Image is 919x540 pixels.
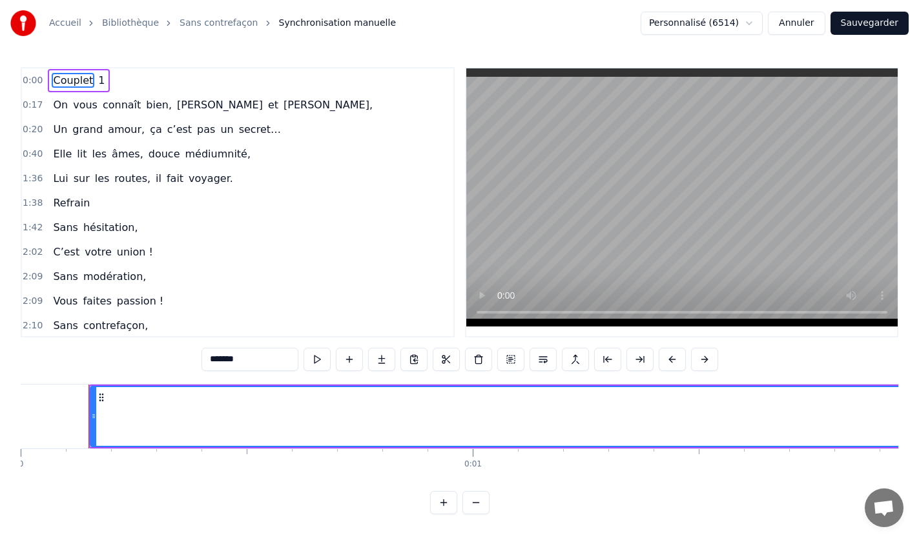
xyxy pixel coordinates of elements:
div: Ouvrir le chat [865,488,904,527]
span: Sans [52,269,79,284]
span: 1:38 [23,197,43,210]
span: Un [52,122,68,137]
span: hésitation, [82,220,139,235]
span: connaît [101,97,142,112]
span: 0:20 [23,123,43,136]
img: youka [10,10,36,36]
span: vous [72,97,99,112]
button: Annuler [768,12,825,35]
span: 2:09 [23,295,43,308]
span: 2:10 [23,319,43,332]
span: grand [71,122,104,137]
span: C’est [52,245,81,259]
span: âmes, [110,146,145,161]
span: Refrain [52,195,91,210]
span: passion ! [116,294,165,308]
span: ça [149,122,163,137]
span: secret… [238,122,282,137]
span: modération, [82,269,148,284]
span: sur [72,171,91,186]
span: Elle [52,146,73,161]
span: bien, [145,97,173,112]
span: Vous [52,294,79,308]
span: union ! [116,245,154,259]
span: 1:36 [23,172,43,185]
span: faites [81,294,112,308]
span: [PERSON_NAME] [176,97,264,112]
span: Couplet [52,73,94,88]
span: pas [196,122,216,137]
nav: breadcrumb [49,17,396,30]
span: il [154,171,163,186]
span: et [267,97,280,112]
span: les [94,171,111,186]
span: 2:09 [23,270,43,283]
span: médiumnité, [183,146,252,161]
a: Sans contrefaçon [180,17,258,30]
a: Accueil [49,17,81,30]
span: 1:42 [23,221,43,234]
span: Lui [52,171,69,186]
span: Synchronisation manuelle [279,17,397,30]
span: 0:17 [23,99,43,112]
span: les [90,146,108,161]
span: c’est [166,122,193,137]
span: 0:40 [23,148,43,161]
span: fait [165,171,185,186]
button: Sauvegarder [831,12,909,35]
a: Bibliothèque [102,17,159,30]
span: 0:00 [23,74,43,87]
span: 2:02 [23,246,43,259]
span: contrefaçon, [82,318,149,333]
span: [PERSON_NAME], [282,97,374,112]
span: Sans [52,220,79,235]
span: Sans [52,318,79,333]
span: votre [83,245,113,259]
div: 0:01 [464,459,482,470]
div: 0 [19,459,24,470]
span: voyager. [187,171,234,186]
span: routes, [113,171,152,186]
span: 1 [97,73,106,88]
span: douce [147,146,181,161]
span: lit [76,146,88,161]
span: On [52,97,69,112]
span: un [219,122,234,137]
span: amour, [107,122,146,137]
